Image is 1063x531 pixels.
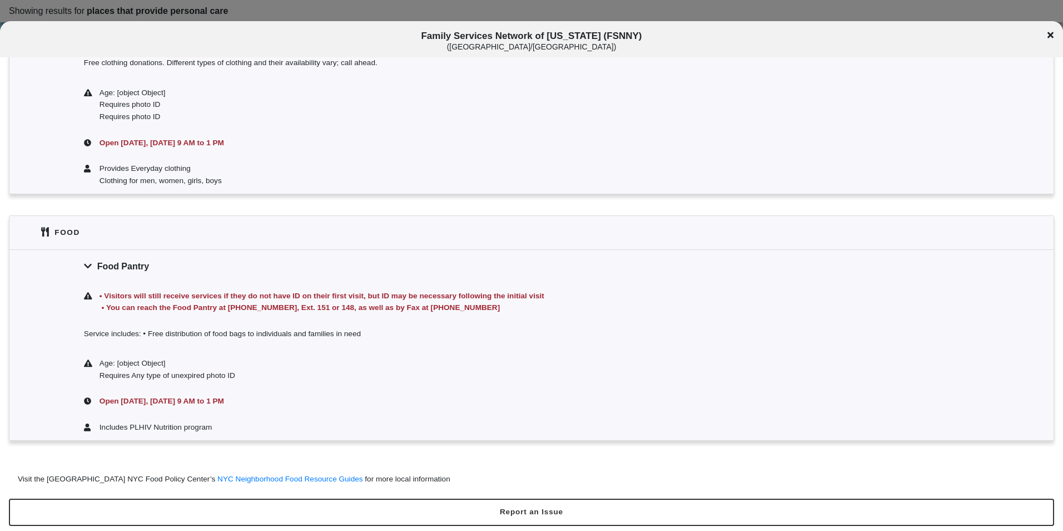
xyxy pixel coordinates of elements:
div: Free clothing donations. Different types of clothing and their availability vary; call ahead. [9,50,1054,80]
span: Family Services Network of [US_STATE] (FSNNY) [91,31,973,51]
div: Includes PLHIV Nutrition program [100,421,979,434]
div: • Visitors will still receive services if they do not have ID on their first visit, but ID may be... [97,290,979,314]
div: Clothing for men, women, girls, boys [100,175,979,187]
div: Open [DATE], [DATE] 9 AM to 1 PM [97,137,979,149]
div: Open [DATE], [DATE] 9 AM to 1 PM [97,395,979,407]
div: ( [GEOGRAPHIC_DATA]/[GEOGRAPHIC_DATA] ) [91,42,973,52]
div: Visit the [GEOGRAPHIC_DATA] NYC Food Policy Center’s for more local information [18,474,450,485]
div: Requires Any type of unexpired photo ID [100,370,979,382]
div: Age: [object Object] [100,87,979,99]
a: NYC Neighborhood Food Resource Guides [217,475,362,483]
div: Age: [object Object] [100,357,979,370]
div: Food [54,227,80,238]
div: Provides Everyday clothing [100,163,979,175]
div: Service includes: • Free distribution of food bags to individuals and families in need [9,321,1054,351]
div: Requires photo ID [100,99,979,111]
div: Requires photo ID [100,111,979,123]
div: Food Pantry [9,249,1054,283]
button: Report an Issue [9,499,1054,525]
